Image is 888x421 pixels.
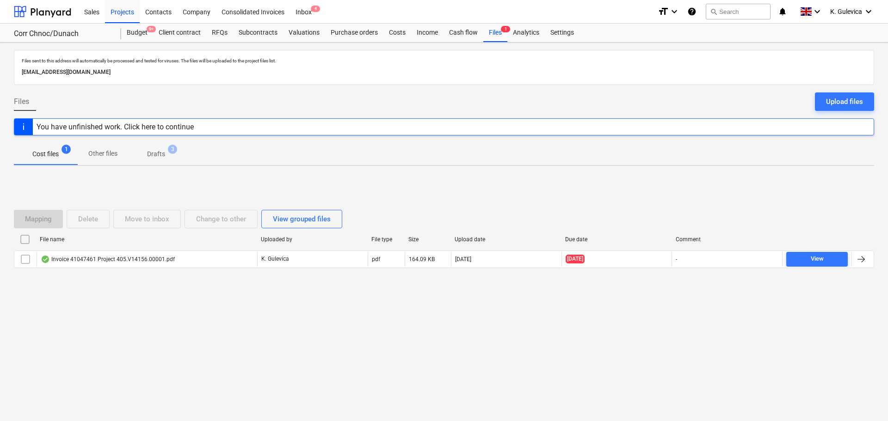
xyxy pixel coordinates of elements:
[778,6,787,17] i: notifications
[863,6,874,17] i: keyboard_arrow_down
[676,256,677,262] div: -
[32,149,59,159] p: Cost files
[483,24,507,42] a: Files1
[22,58,866,64] p: Files sent to this address will automatically be processed and tested for viruses. The files will...
[273,213,331,225] div: View grouped files
[409,256,435,262] div: 164.09 KB
[826,96,863,108] div: Upload files
[676,236,779,243] div: Comment
[669,6,680,17] i: keyboard_arrow_down
[233,24,283,42] a: Subcontracts
[147,26,156,32] span: 9+
[710,8,717,15] span: search
[371,236,401,243] div: File type
[411,24,444,42] a: Income
[261,236,364,243] div: Uploaded by
[811,254,824,264] div: View
[121,24,153,42] div: Budget
[40,236,253,243] div: File name
[14,96,29,107] span: Files
[408,236,447,243] div: Size
[565,236,668,243] div: Due date
[501,26,510,32] span: 1
[706,4,771,19] button: Search
[62,145,71,154] span: 1
[372,256,380,262] div: pdf
[444,24,483,42] a: Cash flow
[566,255,585,263] span: [DATE]
[658,6,669,17] i: format_size
[147,149,165,159] p: Drafts
[830,8,862,15] span: K. Gulevica
[22,67,866,77] p: [EMAIL_ADDRESS][DOMAIN_NAME]
[815,92,874,111] button: Upload files
[88,149,117,159] p: Other files
[283,24,325,42] a: Valuations
[455,256,471,262] div: [DATE]
[786,252,848,267] button: View
[121,24,153,42] a: Budget9+
[325,24,383,42] a: Purchase orders
[483,24,507,42] div: Files
[812,6,823,17] i: keyboard_arrow_down
[842,377,888,421] iframe: Chat Widget
[14,29,110,39] div: Corr Chnoc/Dunach
[455,236,558,243] div: Upload date
[311,6,320,12] span: 4
[507,24,545,42] a: Analytics
[41,256,50,263] div: OCR finished
[168,145,177,154] span: 3
[41,256,175,263] div: Invoice 41047461 Project 405.V14156.00001.pdf
[261,255,289,263] p: K. Gulevica
[261,210,342,228] button: View grouped files
[687,6,697,17] i: Knowledge base
[206,24,233,42] a: RFQs
[383,24,411,42] a: Costs
[37,122,194,131] div: You have unfinished work. Click here to continue
[545,24,580,42] a: Settings
[153,24,206,42] a: Client contract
